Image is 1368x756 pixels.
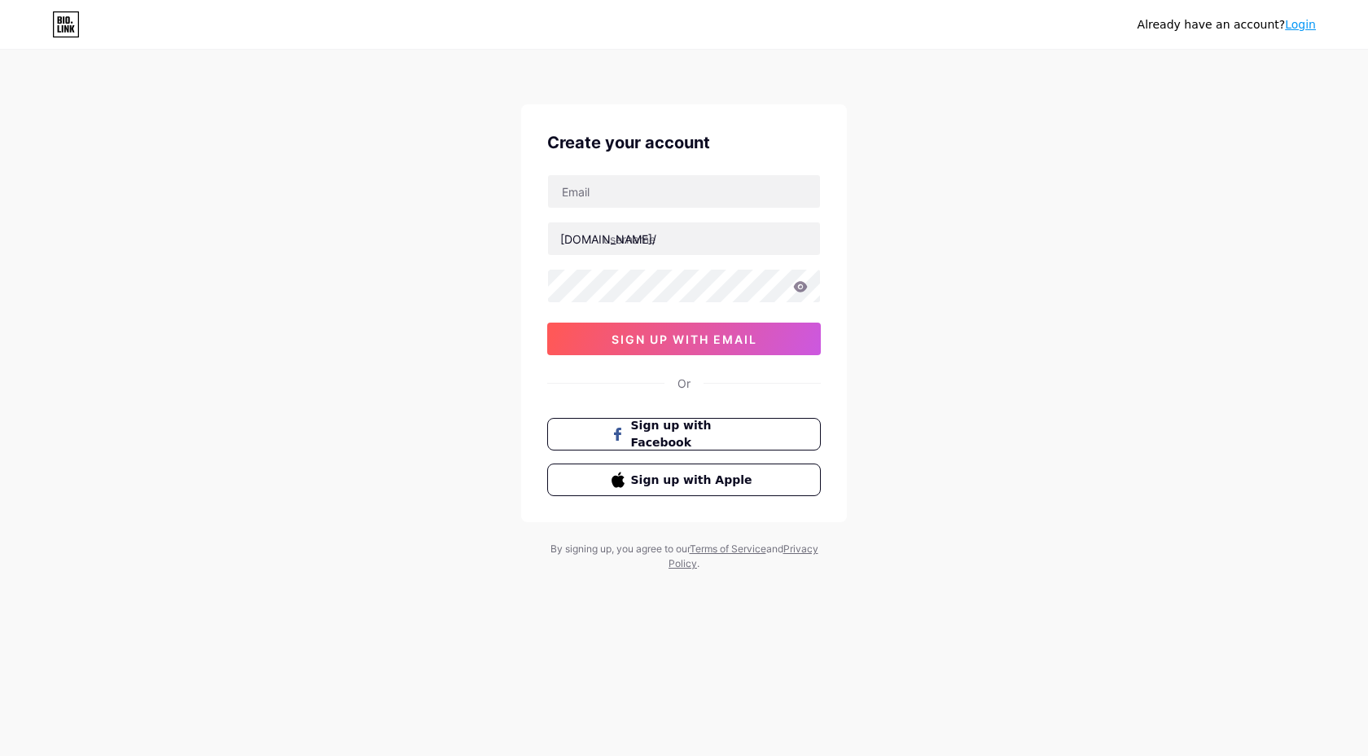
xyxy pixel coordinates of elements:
span: sign up with email [612,332,757,346]
div: By signing up, you agree to our and . [546,542,822,571]
div: [DOMAIN_NAME]/ [560,231,656,248]
input: username [548,222,820,255]
div: Already have an account? [1138,16,1316,33]
div: Create your account [547,130,821,155]
a: Login [1285,18,1316,31]
button: sign up with email [547,323,821,355]
input: Email [548,175,820,208]
a: Terms of Service [690,543,766,555]
button: Sign up with Facebook [547,418,821,451]
span: Sign up with Apple [631,472,757,489]
div: Or [677,375,691,392]
button: Sign up with Apple [547,464,821,496]
span: Sign up with Facebook [631,417,757,451]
